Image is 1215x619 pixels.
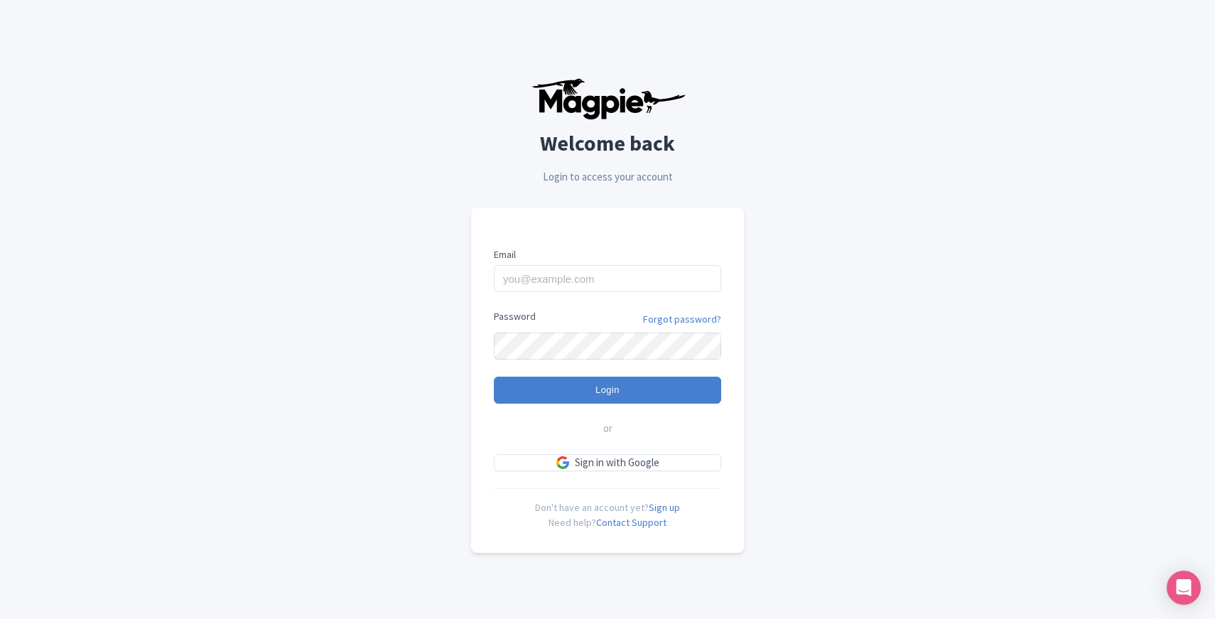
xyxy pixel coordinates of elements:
[494,309,536,324] label: Password
[603,421,612,437] span: or
[528,77,688,120] img: logo-ab69f6fb50320c5b225c76a69d11143b.png
[471,131,744,155] h2: Welcome back
[494,377,721,404] input: Login
[643,312,721,327] a: Forgot password?
[649,501,680,514] a: Sign up
[596,516,666,529] a: Contact Support
[1167,571,1201,605] div: Open Intercom Messenger
[556,456,569,469] img: google.svg
[494,265,721,292] input: you@example.com
[471,169,744,185] p: Login to access your account
[494,247,721,262] label: Email
[494,454,721,472] a: Sign in with Google
[494,488,721,530] div: Don't have an account yet? Need help?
